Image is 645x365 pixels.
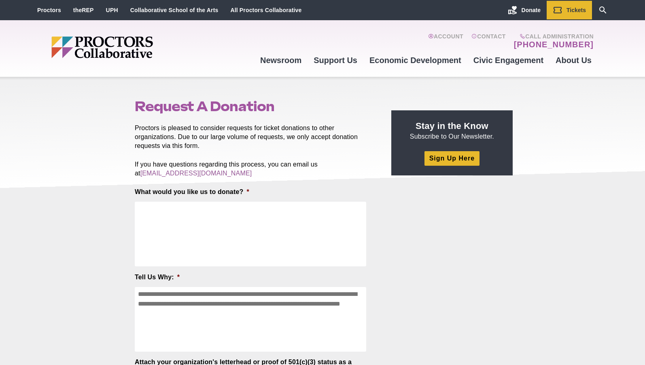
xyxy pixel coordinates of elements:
a: [PHONE_NUMBER] [514,40,594,49]
label: Tell Us Why: [135,273,180,282]
a: Collaborative School of the Arts [130,7,219,13]
a: All Proctors Collaborative [230,7,301,13]
a: Search [592,1,614,19]
a: Support Us [308,49,363,71]
p: If you have questions regarding this process, you can email us at [135,160,373,178]
a: Civic Engagement [467,49,550,71]
a: UPH [106,7,118,13]
a: Sign Up Here [424,151,480,165]
a: [EMAIL_ADDRESS][DOMAIN_NAME] [140,170,252,177]
a: Donate [502,1,547,19]
iframe: Advertisement [391,185,513,286]
img: Proctors logo [51,36,215,58]
h1: Request A Donation [135,99,373,114]
a: Contact [471,33,506,49]
a: Tickets [547,1,592,19]
a: About Us [550,49,598,71]
a: theREP [73,7,94,13]
p: Subscribe to Our Newsletter. [401,120,503,141]
span: Donate [522,7,541,13]
a: Newsroom [254,49,308,71]
strong: Stay in the Know [416,121,488,131]
label: What would you like us to donate? [135,188,249,196]
a: Proctors [37,7,61,13]
span: Tickets [566,7,586,13]
span: Call Administration [511,33,594,40]
p: Proctors is pleased to consider requests for ticket donations to other organizations. Due to our ... [135,124,373,150]
a: Account [428,33,463,49]
a: Economic Development [363,49,467,71]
